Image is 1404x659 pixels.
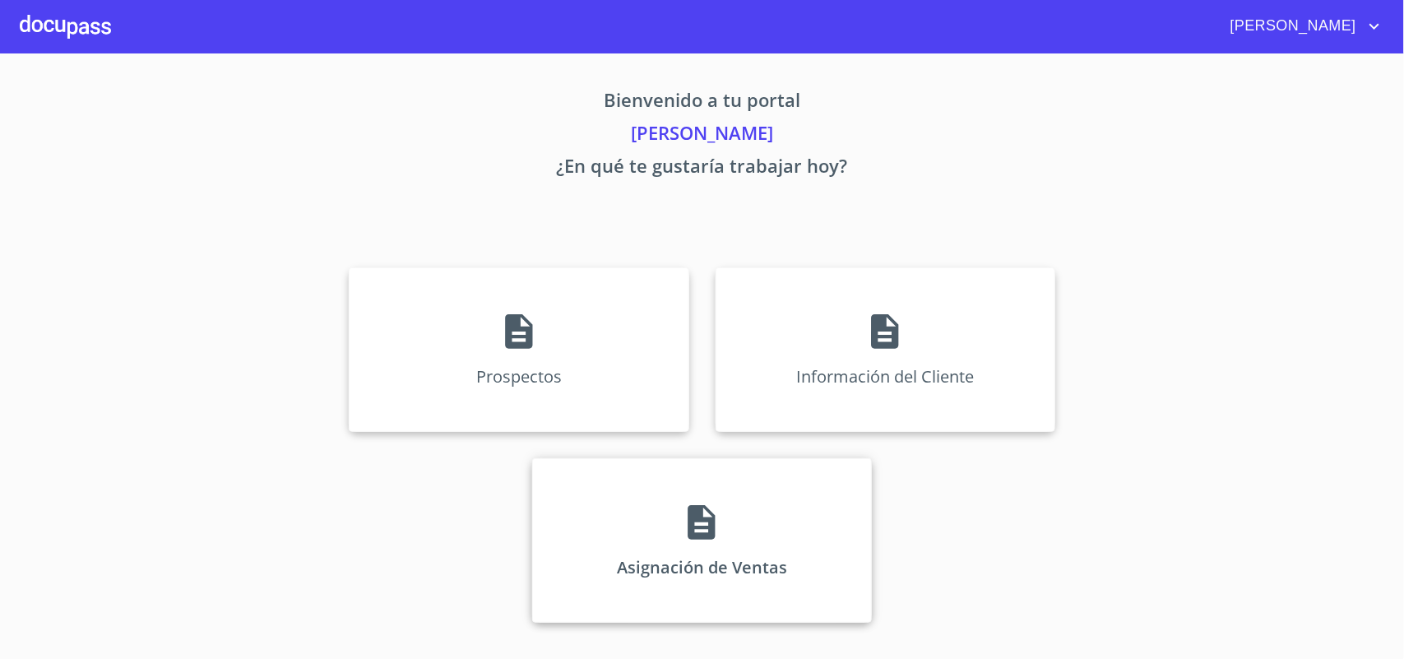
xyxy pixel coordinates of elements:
[196,119,1209,152] p: [PERSON_NAME]
[796,365,974,388] p: Información del Cliente
[617,556,787,578] p: Asignación de Ventas
[196,152,1209,185] p: ¿En qué te gustaría trabajar hoy?
[1218,13,1365,39] span: [PERSON_NAME]
[1218,13,1384,39] button: account of current user
[476,365,562,388] p: Prospectos
[196,86,1209,119] p: Bienvenido a tu portal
